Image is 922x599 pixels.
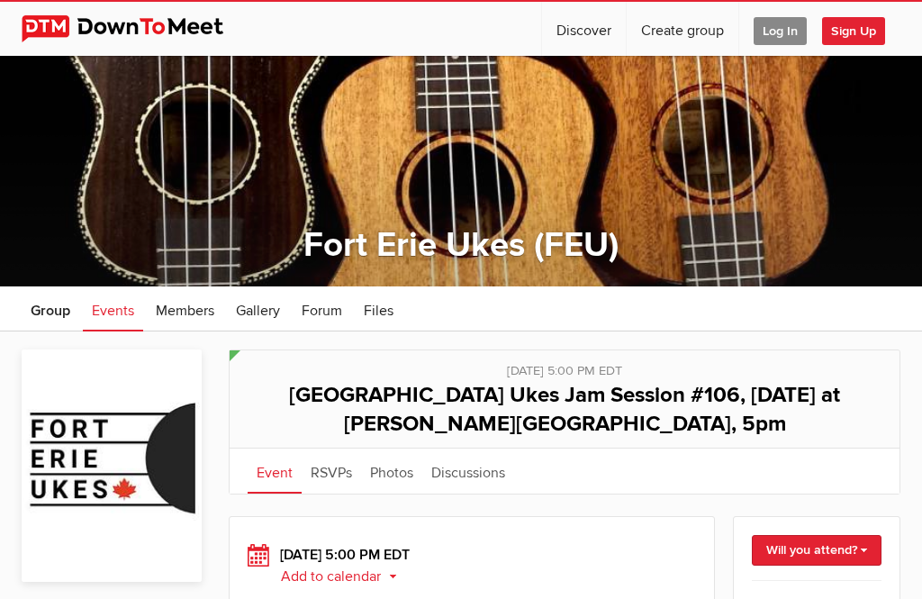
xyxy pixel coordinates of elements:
span: Group [31,302,70,320]
span: [GEOGRAPHIC_DATA] Ukes Jam Session #106, [DATE] at [PERSON_NAME][GEOGRAPHIC_DATA], 5pm [289,382,840,437]
span: Members [156,302,214,320]
span: Files [364,302,393,320]
a: RSVPs [302,449,361,494]
a: Events [83,286,143,331]
span: Log In [754,17,807,45]
a: Will you attend? [752,535,882,566]
a: Create group [627,2,738,56]
a: Discover [542,2,626,56]
a: Fort Erie Ukes (FEU) [303,224,619,266]
img: Fort Erie Ukes (FEU) [22,349,202,582]
img: DownToMeet [22,15,251,42]
div: [DATE] 5:00 PM EDT [248,350,881,381]
a: Group [22,286,79,331]
span: Events [92,302,134,320]
a: Log In [739,2,821,56]
span: Forum [302,302,342,320]
a: Discussions [422,449,514,494]
a: Members [147,286,223,331]
a: Gallery [227,286,289,331]
a: Photos [361,449,422,494]
span: Gallery [236,302,280,320]
a: Sign Up [822,2,899,56]
button: Add to calendar [280,568,411,585]
span: Sign Up [822,17,885,45]
div: [DATE] 5:00 PM EDT [248,544,696,587]
a: Forum [293,286,351,331]
a: Event [248,449,302,494]
a: Files [355,286,402,331]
